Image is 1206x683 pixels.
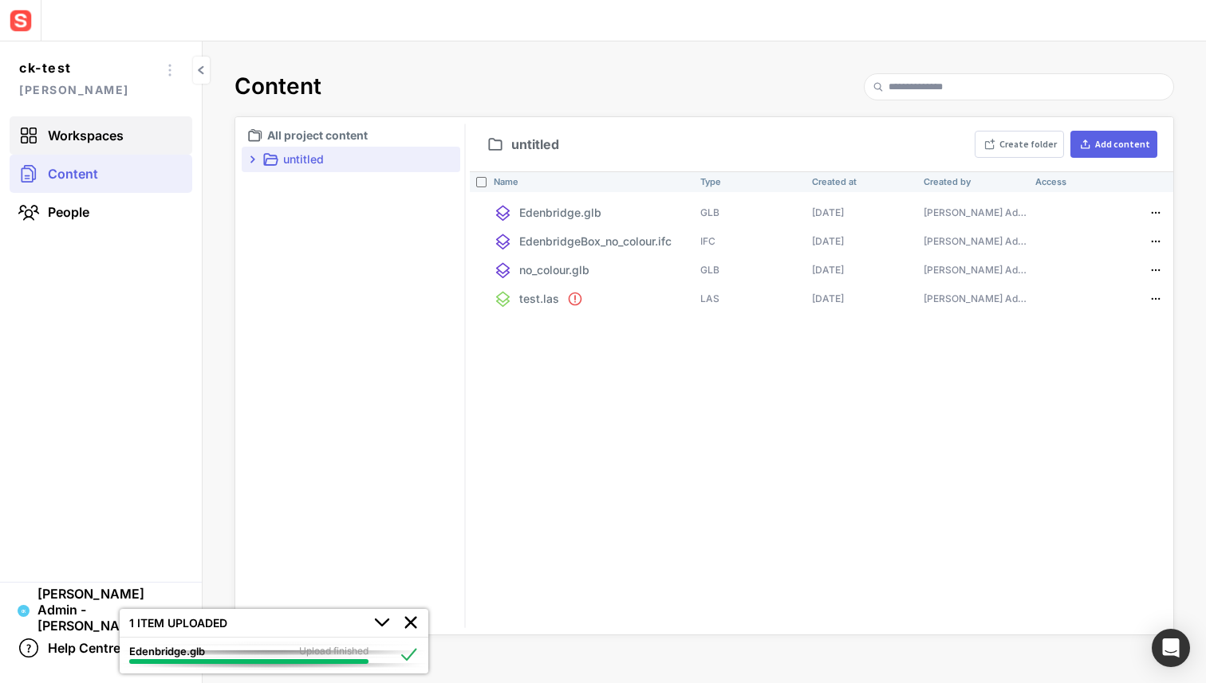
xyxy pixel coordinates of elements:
[694,171,806,192] th: Type
[403,614,419,630] img: icon-outline__close.svg
[519,204,601,221] p: Edenbridge.glb
[10,193,192,231] a: People
[917,285,1029,313] td: [PERSON_NAME] Admin - [PERSON_NAME]
[235,73,321,100] h2: Content
[48,128,124,143] span: Workspaces
[917,198,1029,227] td: [PERSON_NAME] Admin - [PERSON_NAME]
[129,614,374,631] div: 1 Item Uploaded
[917,171,1029,192] th: Created by
[694,227,806,256] td: IFC
[10,116,192,155] a: Workspaces
[6,6,35,35] img: sensat
[48,166,98,182] span: Content
[283,150,435,169] p: untitled
[48,640,120,656] span: Help Centre
[487,171,694,192] th: Name
[694,285,806,313] td: LAS
[511,138,559,151] span: untitled
[299,644,368,660] div: Upload finished
[374,614,390,630] img: icon-outline__arrow-up.svg
[806,256,917,285] td: [DATE]
[917,227,1029,256] td: [PERSON_NAME] Admin - [PERSON_NAME]
[806,285,917,313] td: [DATE]
[975,131,1064,158] button: Create folder
[19,57,157,79] span: ck-test
[519,233,672,249] p: EdenbridgeBox_no_colour.ifc
[519,261,589,278] p: no_colour.glb
[694,256,806,285] td: GLB
[1029,171,1141,192] th: Access
[917,256,1029,285] td: [PERSON_NAME] Admin - [PERSON_NAME]
[1095,139,1150,149] div: Add content
[129,644,205,660] div: Edenbridge.glb
[999,139,1057,149] div: Create folder
[10,155,192,193] a: Content
[267,126,457,145] p: All project content
[1070,131,1157,158] button: Add content
[22,608,27,614] text: CK
[37,586,184,634] span: [PERSON_NAME] Admin - [PERSON_NAME]
[806,227,917,256] td: [DATE]
[806,198,917,227] td: [DATE]
[1152,629,1190,667] div: Open Intercom Messenger
[694,198,806,227] td: GLB
[400,645,419,664] img: icon-outline__active.svg
[48,204,89,220] span: People
[806,171,917,192] th: Created at
[10,629,192,667] a: Help Centre
[519,290,559,307] p: test.las
[19,79,157,100] span: [PERSON_NAME]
